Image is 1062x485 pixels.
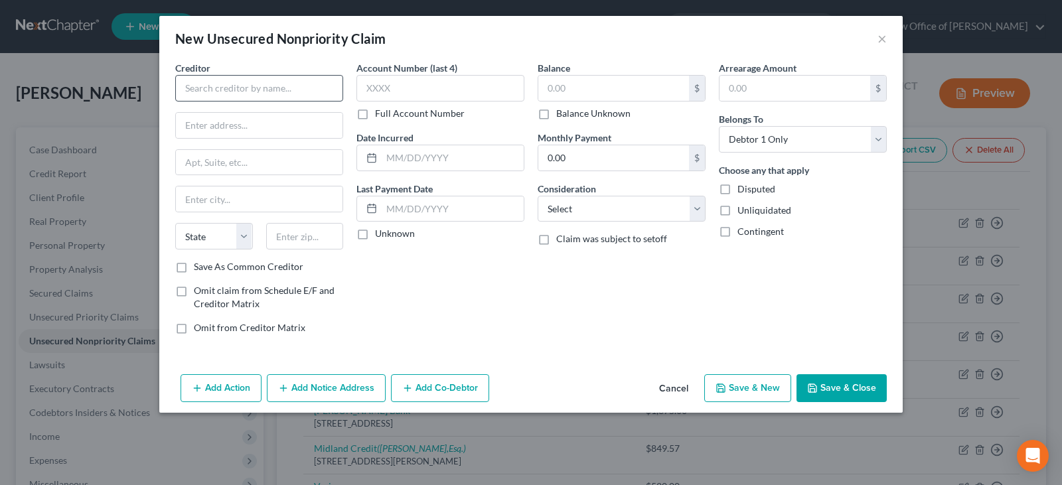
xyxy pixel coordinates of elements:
[175,62,210,74] span: Creditor
[719,163,809,177] label: Choose any that apply
[556,233,667,244] span: Claim was subject to setoff
[538,182,596,196] label: Consideration
[176,150,342,175] input: Apt, Suite, etc...
[194,285,335,309] span: Omit claim from Schedule E/F and Creditor Matrix
[737,204,791,216] span: Unliquidated
[877,31,887,46] button: ×
[382,145,524,171] input: MM/DD/YYYY
[538,131,611,145] label: Monthly Payment
[176,186,342,212] input: Enter city...
[719,61,796,75] label: Arrearage Amount
[356,182,433,196] label: Last Payment Date
[1017,440,1049,472] div: Open Intercom Messenger
[538,145,689,171] input: 0.00
[719,113,763,125] span: Belongs To
[356,131,414,145] label: Date Incurred
[796,374,887,402] button: Save & Close
[382,196,524,222] input: MM/DD/YYYY
[538,61,570,75] label: Balance
[175,29,386,48] div: New Unsecured Nonpriority Claim
[194,260,303,273] label: Save As Common Creditor
[266,223,344,249] input: Enter zip...
[648,376,699,402] button: Cancel
[181,374,262,402] button: Add Action
[175,75,343,102] input: Search creditor by name...
[737,183,775,194] span: Disputed
[375,107,465,120] label: Full Account Number
[356,61,457,75] label: Account Number (last 4)
[375,227,415,240] label: Unknown
[194,322,305,333] span: Omit from Creditor Matrix
[538,76,689,101] input: 0.00
[176,113,342,138] input: Enter address...
[689,76,705,101] div: $
[720,76,870,101] input: 0.00
[267,374,386,402] button: Add Notice Address
[737,226,784,237] span: Contingent
[704,374,791,402] button: Save & New
[391,374,489,402] button: Add Co-Debtor
[556,107,631,120] label: Balance Unknown
[870,76,886,101] div: $
[356,75,524,102] input: XXXX
[689,145,705,171] div: $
